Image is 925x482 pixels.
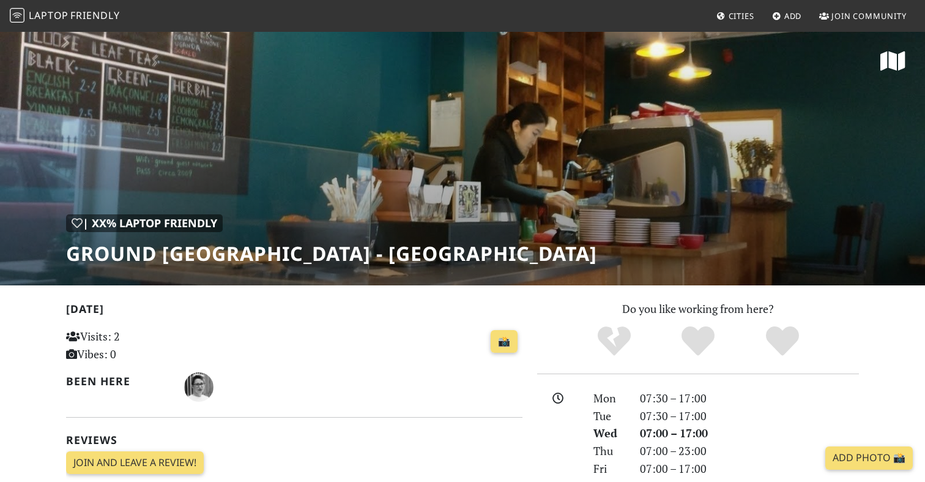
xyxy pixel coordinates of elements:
[184,372,214,402] img: 6149-rhona.jpg
[633,407,866,425] div: 07:30 – 17:00
[572,325,656,358] div: No
[586,407,633,425] div: Tue
[10,6,120,27] a: LaptopFriendly LaptopFriendly
[184,378,214,393] span: Rhona Hayes
[831,10,907,21] span: Join Community
[633,460,866,478] div: 07:00 – 17:00
[740,325,825,358] div: Definitely!
[586,390,633,407] div: Mon
[66,214,223,232] div: | XX% Laptop Friendly
[10,8,24,23] img: LaptopFriendly
[784,10,802,21] span: Add
[729,10,754,21] span: Cities
[537,300,859,318] p: Do you like working from here?
[586,424,633,442] div: Wed
[633,442,866,460] div: 07:00 – 23:00
[70,9,119,22] span: Friendly
[586,460,633,478] div: Fri
[656,325,740,358] div: Yes
[491,330,518,353] a: 📸
[633,390,866,407] div: 07:30 – 17:00
[767,5,807,27] a: Add
[711,5,759,27] a: Cities
[66,451,204,475] a: Join and leave a review!
[29,9,69,22] span: Laptop
[66,375,169,388] h2: Been here
[66,303,522,320] h2: [DATE]
[66,328,209,363] p: Visits: 2 Vibes: 0
[814,5,912,27] a: Join Community
[66,242,597,265] h1: Ground [GEOGRAPHIC_DATA] - [GEOGRAPHIC_DATA]
[633,424,866,442] div: 07:00 – 17:00
[66,434,522,446] h2: Reviews
[825,446,913,470] a: Add Photo 📸
[586,442,633,460] div: Thu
